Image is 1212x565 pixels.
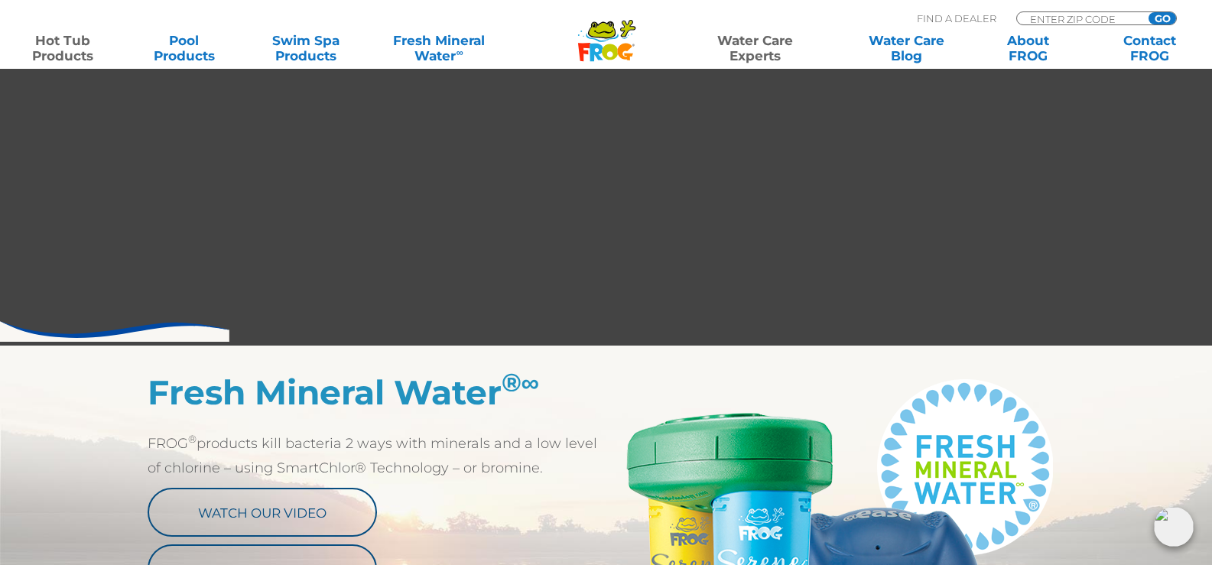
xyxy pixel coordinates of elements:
[137,33,232,63] a: PoolProducts
[1028,12,1132,25] input: Zip Code Form
[1149,12,1176,24] input: GO
[188,433,197,445] sup: ®
[148,488,377,537] a: Watch Our Video
[522,367,540,398] em: ∞
[15,33,110,63] a: Hot TubProducts
[917,11,996,25] p: Find A Dealer
[258,33,353,63] a: Swim SpaProducts
[980,33,1075,63] a: AboutFROG
[456,47,463,58] sup: ∞
[148,431,606,480] p: FROG products kill bacteria 2 ways with minerals and a low level of chlorine – using SmartChlor® ...
[1102,33,1197,63] a: ContactFROG
[1154,507,1194,547] img: openIcon
[502,367,540,398] sup: ®
[148,372,606,412] h2: Fresh Mineral Water
[380,33,499,63] a: Fresh MineralWater∞
[859,33,954,63] a: Water CareBlog
[678,33,832,63] a: Water CareExperts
